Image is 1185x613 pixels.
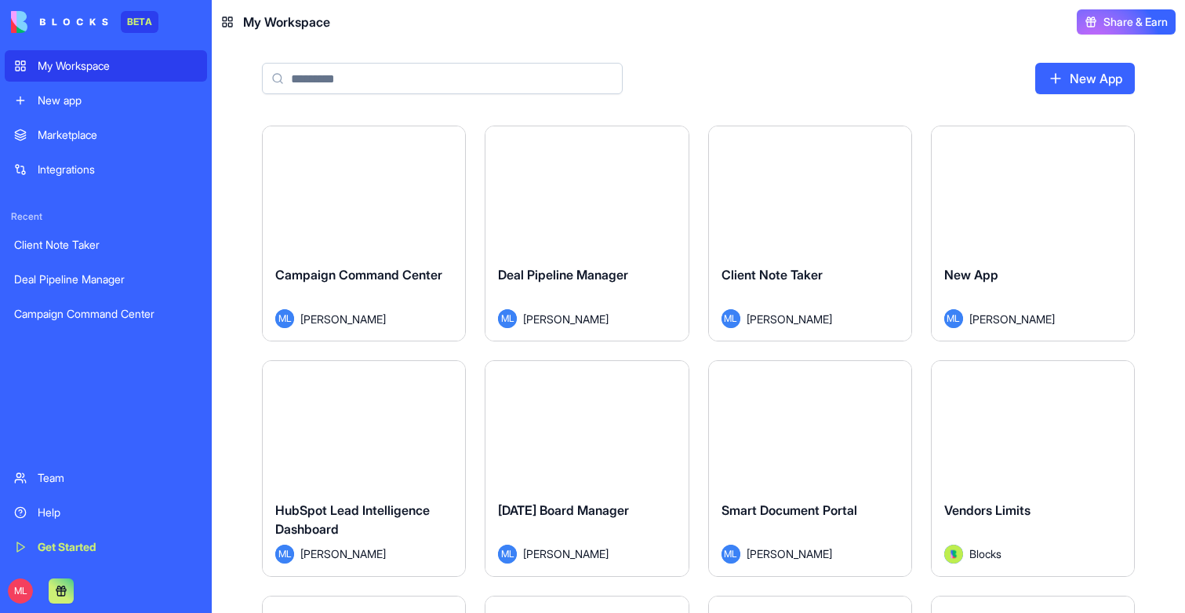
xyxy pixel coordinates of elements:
[747,545,832,562] span: [PERSON_NAME]
[38,505,198,520] div: Help
[275,309,294,328] span: ML
[5,531,207,563] a: Get Started
[722,545,740,564] span: ML
[11,11,158,33] a: BETA
[1035,63,1135,94] a: New App
[523,311,609,327] span: [PERSON_NAME]
[8,578,33,604] span: ML
[722,502,857,518] span: Smart Document Portal
[5,298,207,330] a: Campaign Command Center
[243,13,330,31] span: My Workspace
[38,93,198,108] div: New app
[708,360,912,576] a: Smart Document PortalML[PERSON_NAME]
[5,210,207,223] span: Recent
[1103,14,1168,30] span: Share & Earn
[275,267,442,283] span: Campaign Command Center
[747,311,832,327] span: [PERSON_NAME]
[498,502,629,518] span: [DATE] Board Manager
[1077,9,1176,35] button: Share & Earn
[498,545,517,564] span: ML
[262,126,466,341] a: Campaign Command CenterML[PERSON_NAME]
[38,162,198,177] div: Integrations
[944,545,963,564] img: Avatar
[722,309,740,328] span: ML
[11,11,108,33] img: logo
[14,272,198,287] div: Deal Pipeline Manager
[275,545,294,564] span: ML
[5,154,207,185] a: Integrations
[121,11,158,33] div: BETA
[944,502,1031,518] span: Vendors Limits
[5,229,207,261] a: Client Note Taker
[5,264,207,295] a: Deal Pipeline Manager
[485,126,689,341] a: Deal Pipeline ManagerML[PERSON_NAME]
[944,267,998,283] span: New App
[969,311,1055,327] span: [PERSON_NAME]
[300,311,386,327] span: [PERSON_NAME]
[5,50,207,82] a: My Workspace
[300,545,386,562] span: [PERSON_NAME]
[275,502,430,537] span: HubSpot Lead Intelligence Dashboard
[5,119,207,151] a: Marketplace
[14,237,198,253] div: Client Note Taker
[931,360,1135,576] a: Vendors LimitsAvatarBlocks
[722,267,823,283] span: Client Note Taker
[262,360,466,576] a: HubSpot Lead Intelligence DashboardML[PERSON_NAME]
[5,497,207,528] a: Help
[5,462,207,494] a: Team
[498,267,628,283] span: Deal Pipeline Manager
[498,309,517,328] span: ML
[944,309,963,328] span: ML
[14,306,198,322] div: Campaign Command Center
[523,545,609,562] span: [PERSON_NAME]
[38,470,198,486] div: Team
[708,126,912,341] a: Client Note TakerML[PERSON_NAME]
[38,127,198,143] div: Marketplace
[38,539,198,555] div: Get Started
[38,58,198,74] div: My Workspace
[931,126,1135,341] a: New AppML[PERSON_NAME]
[5,85,207,116] a: New app
[485,360,689,576] a: [DATE] Board ManagerML[PERSON_NAME]
[969,545,1001,562] span: Blocks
